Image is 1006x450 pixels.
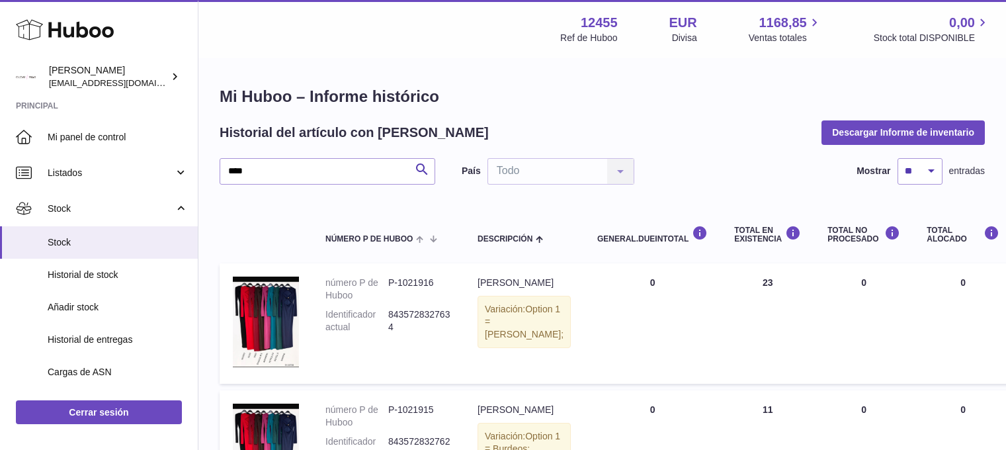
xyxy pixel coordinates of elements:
[857,165,890,177] label: Mostrar
[462,165,481,177] label: País
[478,404,571,416] div: [PERSON_NAME]
[827,226,900,244] div: Total NO PROCESADO
[581,14,618,32] strong: 12455
[597,226,708,244] div: general.dueInTotal
[874,14,990,44] a: 0,00 Stock total DISPONIBLE
[325,277,388,302] dt: número P de Huboo
[734,226,801,244] div: Total en EXISTENCIA
[821,120,985,144] button: Descargar Informe de inventario
[388,308,451,334] dd: 8435728327634
[560,32,617,44] div: Ref de Huboo
[874,32,990,44] span: Stock total DISPONIBLE
[949,165,985,177] span: entradas
[49,77,194,88] span: [EMAIL_ADDRESS][DOMAIN_NAME]
[48,366,188,379] span: Cargas de ASN
[325,235,413,244] span: número P de Huboo
[814,263,913,384] td: 0
[220,124,489,142] h2: Historial del artículo con [PERSON_NAME]
[669,14,697,32] strong: EUR
[48,269,188,281] span: Historial de stock
[927,226,999,244] div: Total ALOCADO
[721,263,814,384] td: 23
[478,296,571,348] div: Variación:
[48,301,188,314] span: Añadir stock
[325,404,388,429] dt: número P de Huboo
[749,14,822,44] a: 1168,85 Ventas totales
[48,334,188,346] span: Historial de entregas
[478,235,532,244] span: Descripción
[584,263,721,384] td: 0
[325,308,388,334] dt: Identificador actual
[48,167,174,179] span: Listados
[759,14,806,32] span: 1168,85
[48,236,188,249] span: Stock
[16,67,36,87] img: pedidos@glowrias.com
[388,404,451,429] dd: P-1021915
[220,86,985,107] h1: Mi Huboo – Informe histórico
[749,32,822,44] span: Ventas totales
[949,14,975,32] span: 0,00
[233,277,299,367] img: product image
[16,400,182,424] a: Cerrar sesión
[48,202,174,215] span: Stock
[388,277,451,302] dd: P-1021916
[485,304,564,339] span: Option 1 = [PERSON_NAME];
[48,131,188,144] span: Mi panel de control
[49,64,168,89] div: [PERSON_NAME]
[672,32,697,44] div: Divisa
[478,277,571,289] div: [PERSON_NAME]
